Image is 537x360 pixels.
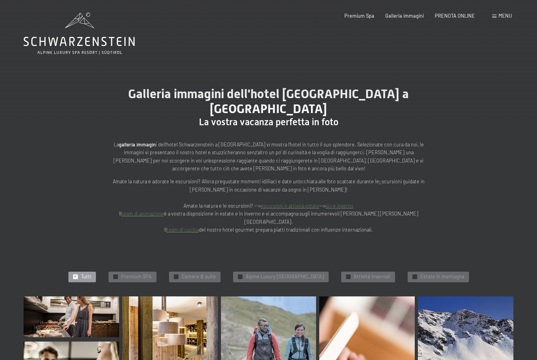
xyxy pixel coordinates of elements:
[413,275,416,279] span: ✓
[119,141,156,148] strong: galleria immagin
[111,141,426,173] p: La i dell’hotel Schwarzenstein a [GEOGRAPHIC_DATA] vi mostra l’hotel in tutto il suo splendore. S...
[239,275,241,279] span: ✓
[246,273,324,280] span: Alpine Luxury [GEOGRAPHIC_DATA]
[24,296,119,337] img: Immagini
[326,203,353,209] a: sci e inverno
[81,273,91,280] span: Tutti
[435,13,475,19] a: PRENOTA ONLINE
[114,275,117,279] span: ✓
[261,203,319,209] a: escursioni e attività estate
[121,210,164,217] a: team di animazione
[182,273,216,280] span: Camere & suite
[498,13,512,19] span: Menu
[344,13,374,19] a: Premium Spa
[175,275,177,279] span: ✓
[199,117,338,128] span: La vostra vacanza perfetta in foto
[121,273,152,280] span: Premium SPA
[385,13,424,19] a: Galleria immagini
[379,178,382,185] a: e
[354,273,390,280] span: Attivitá invernali
[347,275,349,279] span: ✓
[420,273,464,280] span: Estate in montagna
[128,86,409,116] span: Galleria immagini dell'hotel [GEOGRAPHIC_DATA] a [GEOGRAPHIC_DATA]
[74,275,77,279] span: ✓
[167,227,199,233] a: team di cucina
[111,177,426,234] p: Amate la natura e adorate le escursioni? Allora pregustate momenti idilliaci e date un’occhiata a...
